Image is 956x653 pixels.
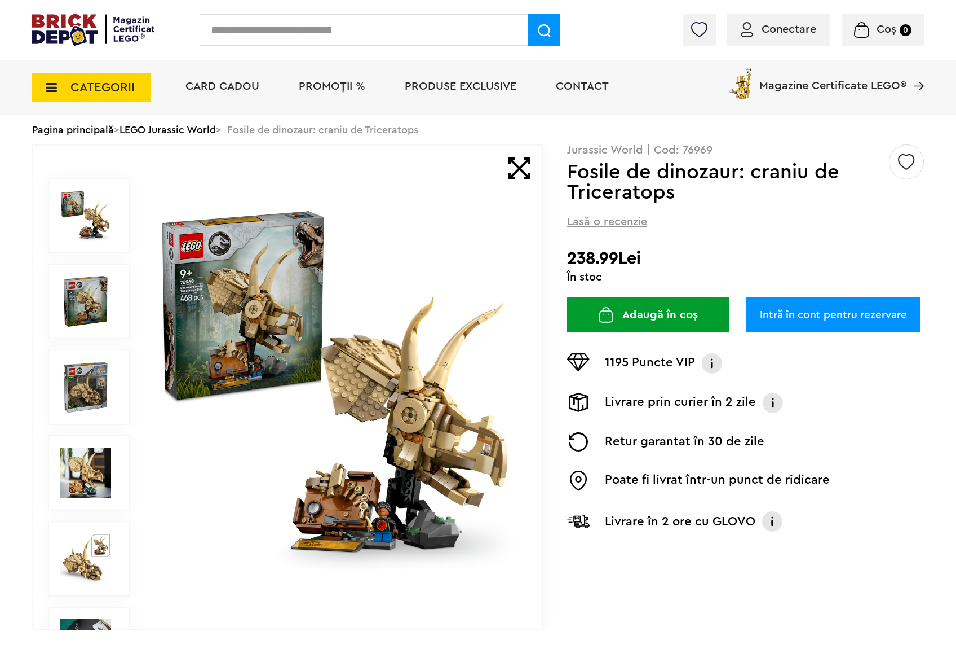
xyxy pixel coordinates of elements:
a: Conectare [741,24,816,35]
small: 0 [900,24,911,36]
p: Livrare în 2 ore cu GLOVO [605,512,755,531]
span: Magazine Certificate LEGO® [759,65,906,91]
p: Retur garantat în 30 de zile [605,432,764,452]
div: > > Fosile de dinozaur: craniu de Triceratops [32,115,924,144]
span: Conectare [762,24,816,35]
a: PROMOȚII % [299,81,365,92]
img: Fosile de dinozaur: craniu de Triceratops LEGO 76969 [60,362,111,413]
img: Info VIP [701,353,723,374]
a: Intră în cont pentru rezervare [746,297,920,332]
img: Fosile de dinozaur: craniu de Triceratops [60,190,111,241]
p: Livrare prin curier în 2 zile [605,393,756,413]
p: Jurassic World | Cod: 76969 [567,144,924,156]
h2: 238.99Lei [567,248,924,269]
button: Adaugă în coș [567,297,729,332]
img: Info livrare cu GLOVO [761,510,784,533]
a: Contact [556,81,609,92]
img: Fosile de dinozaur: craniu de Triceratops [155,205,518,569]
a: Card Cadou [185,81,259,92]
a: Produse exclusive [405,81,516,92]
img: Seturi Lego Fosile de dinozaur: craniu de Triceratops [60,448,111,498]
a: LEGO Jurassic World [119,125,216,135]
img: Returnare [567,432,590,452]
p: 1195 Puncte VIP [605,353,695,374]
h1: Fosile de dinozaur: craniu de Triceratops [567,162,887,203]
span: CATEGORII [70,81,135,94]
span: Lasă o recenzie [567,214,647,230]
span: Coș [877,24,896,35]
img: Fosile de dinozaur: craniu de Triceratops [60,276,111,327]
img: Livrare [567,393,590,412]
img: Livrare Glovo [567,514,590,528]
p: Poate fi livrat într-un punct de ridicare [605,471,830,491]
img: Puncte VIP [567,353,590,371]
img: Info livrare prin curier [762,393,784,413]
div: În stoc [567,271,924,283]
img: Easybox [567,471,590,491]
a: Pagina principală [32,125,114,135]
a: Magazine Certificate LEGO® [906,65,924,77]
img: LEGO Jurassic World Fosile de dinozaur: craniu de Triceratops [60,533,111,584]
